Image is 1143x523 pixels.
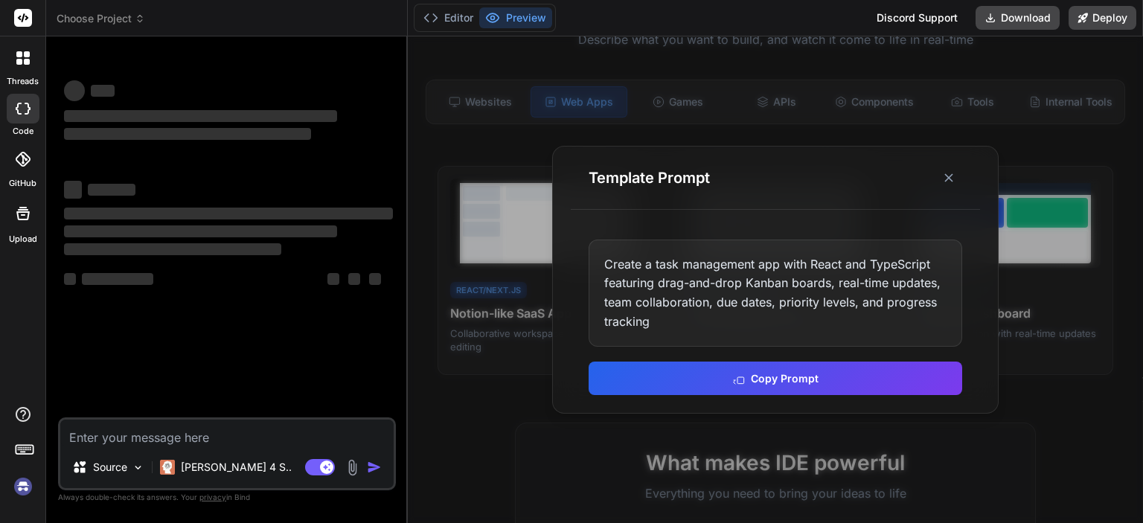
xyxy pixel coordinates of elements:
button: Preview [479,7,552,28]
p: Always double-check its answers. Your in Bind [58,490,396,504]
img: icon [367,460,382,475]
h3: Template Prompt [589,167,710,188]
span: ‌ [369,273,381,285]
span: ‌ [64,273,76,285]
p: [PERSON_NAME] 4 S.. [181,460,292,475]
label: Upload [9,233,37,246]
label: threads [7,75,39,88]
label: GitHub [9,177,36,190]
div: Create a task management app with React and TypeScript featuring drag-and-drop Kanban boards, rea... [589,240,962,347]
img: signin [10,474,36,499]
span: Choose Project [57,11,145,26]
span: ‌ [64,208,393,219]
span: ‌ [64,128,311,140]
button: Deploy [1069,6,1136,30]
span: ‌ [88,184,135,196]
span: ‌ [64,110,337,122]
span: ‌ [64,80,85,101]
img: attachment [344,459,361,476]
div: Discord Support [868,6,967,30]
span: ‌ [64,181,82,199]
button: Editor [417,7,479,28]
span: ‌ [348,273,360,285]
span: ‌ [82,273,153,285]
button: Download [976,6,1060,30]
img: Claude 4 Sonnet [160,460,175,475]
button: Copy Prompt [589,362,962,395]
label: code [13,125,33,138]
span: privacy [199,492,226,501]
span: ‌ [327,273,339,285]
span: ‌ [64,225,337,237]
span: ‌ [91,85,115,97]
p: Source [93,460,127,475]
span: ‌ [64,243,281,255]
img: Pick Models [132,461,144,474]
